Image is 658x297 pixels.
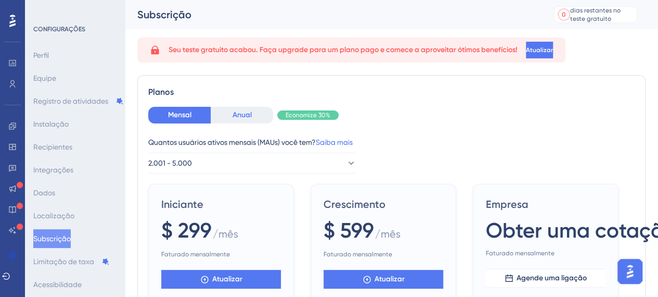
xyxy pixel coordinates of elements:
button: Registro de atividades [33,92,124,110]
button: Integrações [33,160,73,179]
font: Integrações [33,166,73,174]
font: 0 [562,11,566,18]
button: Atualizar [526,42,553,58]
font: Economize 30% [286,112,330,119]
font: Crescimento [324,198,385,211]
font: Seu teste gratuito acabou. Faça upgrade para um plano pago e comece a aproveitar ótimos benefícios! [169,45,518,54]
button: Atualizar [324,270,443,289]
font: CONFIGURAÇÕES [33,26,85,33]
button: Equipe [33,69,56,88]
font: Dados [33,189,55,197]
font: Subscrição [137,8,191,21]
font: Iniciante [161,198,203,211]
font: Anual [233,110,252,119]
iframe: Iniciador do Assistente de IA do UserGuiding [614,256,646,287]
font: Atualizar [375,275,405,283]
font: Limitação de taxa [33,257,94,266]
font: $ 599 [324,218,374,243]
font: / [213,228,218,240]
font: Empresa [486,198,528,211]
font: mês [218,228,238,240]
button: Mensal [148,107,211,123]
font: Equipe [33,74,56,82]
font: Atualizar [526,46,553,54]
font: Perfil [33,51,49,59]
font: Faturado mensalmente [324,251,392,258]
font: dias restantes no teste gratuito [570,7,621,22]
font: mês [381,228,401,240]
font: Subscrição [33,234,71,243]
font: Faturado mensalmente [161,251,230,258]
font: Localização [33,212,74,220]
button: Perfil [33,46,49,65]
font: 2.001 - 5.000 [148,159,192,167]
font: Registro de atividades [33,97,108,105]
button: Anual [211,107,273,123]
font: Planos [148,87,174,97]
font: Quantos usuários ativos mensais (MAUs) você tem? [148,138,316,146]
font: Recipientes [33,143,72,151]
button: Instalação [33,115,69,133]
button: 2.001 - 5.000 [148,153,356,174]
button: Localização [33,206,74,225]
a: Saiba mais [316,138,353,146]
button: Limitação de taxa [33,252,110,271]
font: Agende uma ligação [517,274,587,282]
font: Mensal [168,110,191,119]
button: Atualizar [161,270,281,289]
font: $ 299 [161,218,212,243]
button: Agende uma ligação [486,269,605,288]
font: Atualizar [212,275,242,283]
button: Dados [33,183,55,202]
button: Acessibilidade [33,275,82,294]
font: Acessibilidade [33,280,82,289]
font: Instalação [33,120,69,128]
font: / [375,228,381,240]
button: Recipientes [33,138,72,156]
font: Faturado mensalmente [486,250,554,257]
button: Subscrição [33,229,71,248]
